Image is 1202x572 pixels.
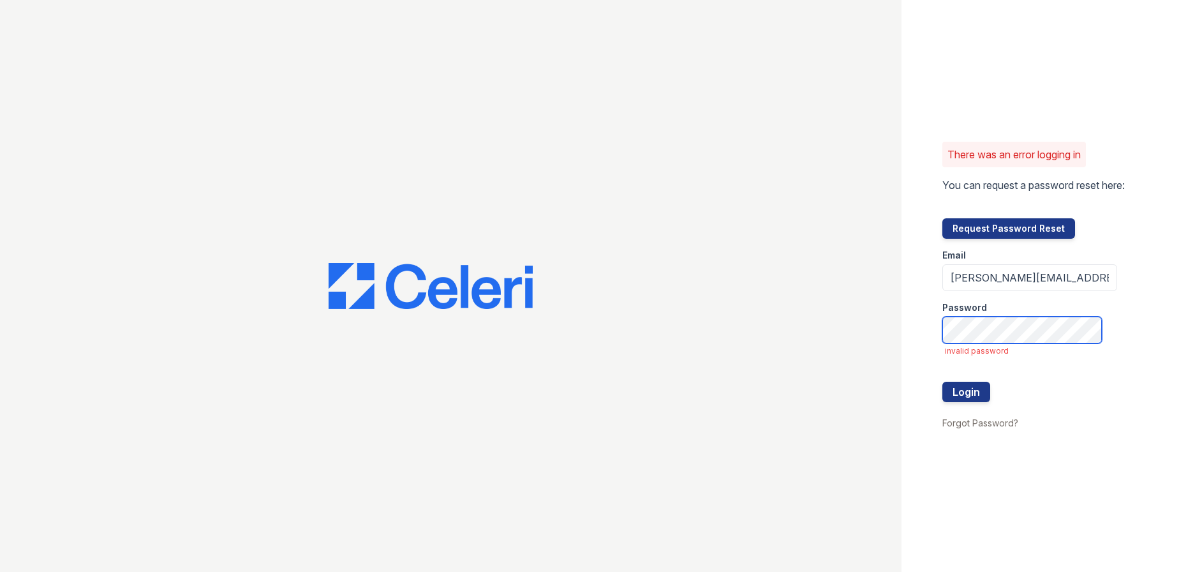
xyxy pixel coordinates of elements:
[942,382,990,402] button: Login
[942,218,1075,239] button: Request Password Reset
[947,147,1081,162] p: There was an error logging in
[942,177,1125,193] p: You can request a password reset here:
[329,263,533,309] img: CE_Logo_Blue-a8612792a0a2168367f1c8372b55b34899dd931a85d93a1a3d3e32e68fde9ad4.png
[942,301,987,314] label: Password
[945,346,1117,356] span: invalid password
[942,418,1018,428] a: Forgot Password?
[942,249,966,262] label: Email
